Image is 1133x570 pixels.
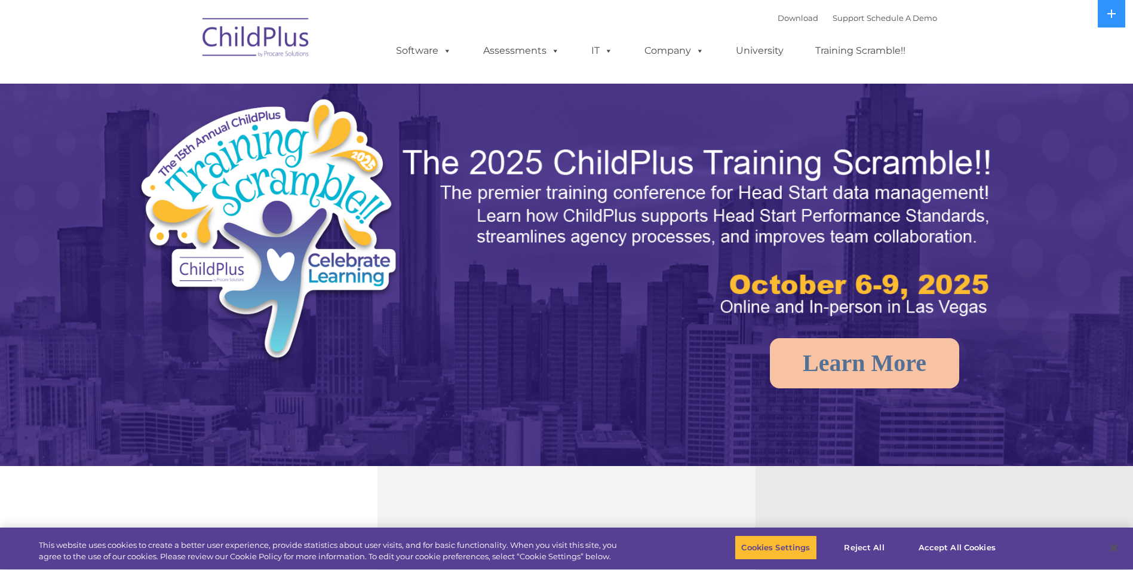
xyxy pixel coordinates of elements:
a: Learn More [770,338,959,388]
a: Software [384,39,463,63]
button: Accept All Cookies [912,535,1002,560]
font: | [778,13,937,23]
a: IT [579,39,625,63]
button: Cookies Settings [735,535,816,560]
a: Assessments [471,39,572,63]
a: Company [632,39,716,63]
div: This website uses cookies to create a better user experience, provide statistics about user visit... [39,540,623,563]
a: University [724,39,796,63]
span: Phone number [166,128,217,137]
a: Support [833,13,864,23]
span: Last name [166,79,202,88]
button: Reject All [827,535,902,560]
button: Close [1101,535,1127,561]
a: Training Scramble!! [803,39,917,63]
img: ChildPlus by Procare Solutions [196,10,316,69]
a: Schedule A Demo [867,13,937,23]
a: Download [778,13,818,23]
